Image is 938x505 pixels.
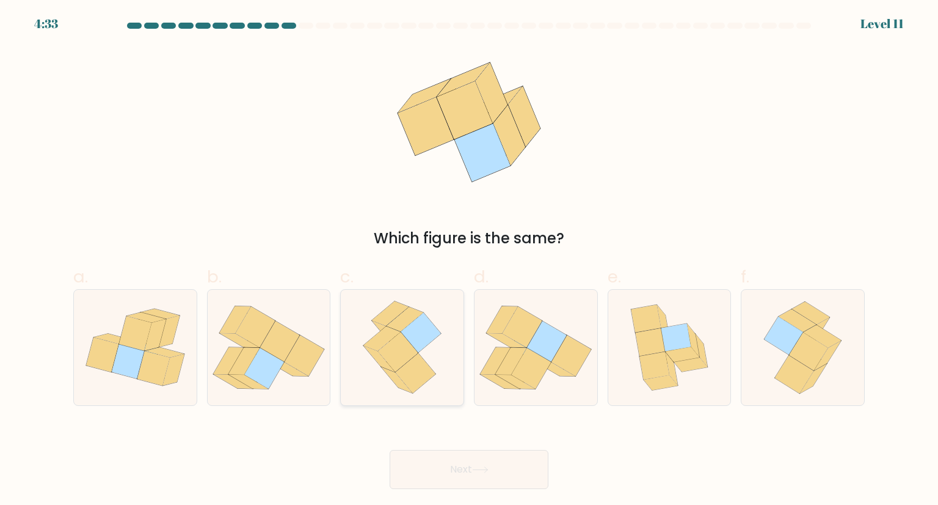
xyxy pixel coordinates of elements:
div: 4:33 [34,15,58,33]
div: Which figure is the same? [81,227,857,249]
div: Level 11 [860,15,904,33]
span: c. [340,265,354,289]
span: b. [207,265,222,289]
span: a. [73,265,88,289]
button: Next [390,450,548,489]
span: f. [741,265,749,289]
span: e. [608,265,621,289]
span: d. [474,265,489,289]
